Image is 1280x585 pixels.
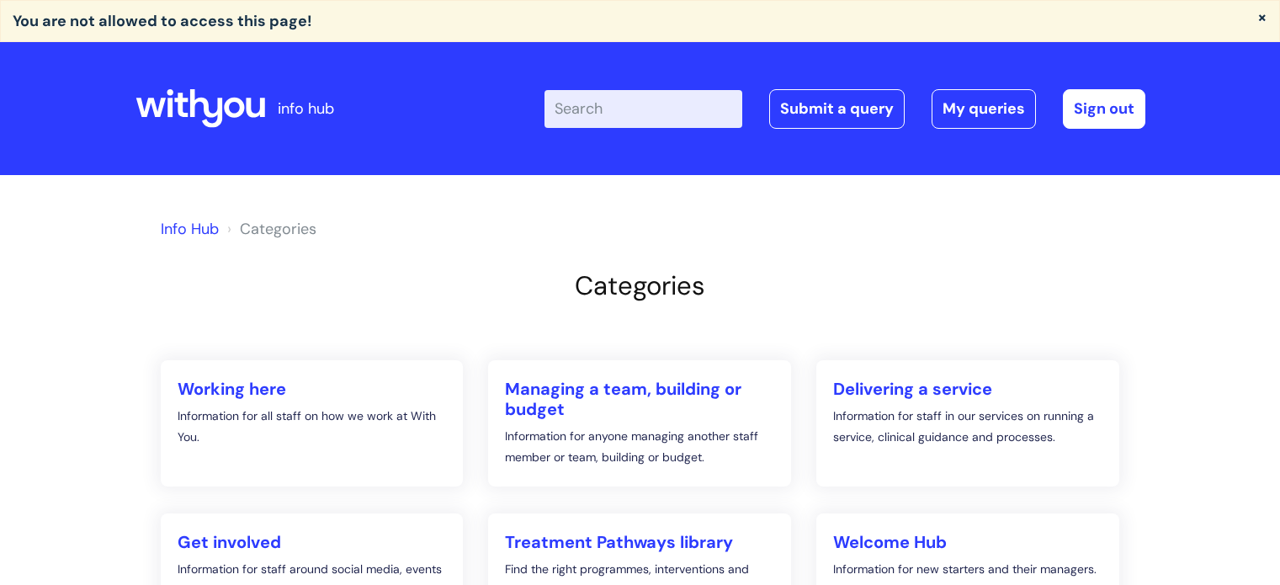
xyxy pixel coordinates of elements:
[161,270,1120,301] h2: Categories
[1257,9,1267,24] button: ×
[505,379,774,419] h2: Managing a team, building or budget
[544,90,742,127] input: Search
[178,406,447,448] p: Information for all staff on how we work at With You.
[488,360,791,487] a: Managing a team, building or budget Information for anyone managing another staff member or team,...
[161,360,464,487] a: Working here Information for all staff on how we work at With You.
[833,559,1102,580] p: Information for new starters and their managers.
[161,219,219,239] a: Info Hub
[833,379,1102,399] h2: Delivering a service
[178,379,447,399] h2: Working here
[769,89,905,128] a: Submit a query
[833,406,1102,448] p: Information for staff in our services on running a service, clinical guidance and processes.
[178,532,447,552] h2: Get involved
[833,532,1102,552] h2: Welcome Hub
[816,360,1119,487] a: Delivering a service Information for staff in our services on running a service, clinical guidanc...
[544,89,1145,128] div: | -
[223,215,316,242] li: Solution home
[278,95,334,122] p: info hub
[505,532,774,552] h2: Treatment Pathways library
[505,426,774,468] p: Information for anyone managing another staff member or team, building or budget.
[1063,89,1145,128] a: Sign out
[932,89,1036,128] a: My queries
